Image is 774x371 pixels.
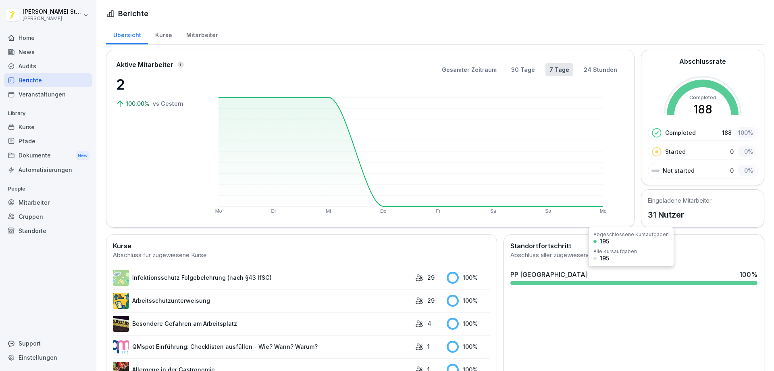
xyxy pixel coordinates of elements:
[4,134,92,148] a: Pfade
[510,251,757,260] div: Abschluss aller zugewiesenen Kurse pro Standort
[113,251,490,260] div: Abschluss für zugewiesene Kurse
[545,63,573,76] button: 7 Tage
[4,45,92,59] a: News
[665,147,686,156] p: Started
[116,73,197,95] p: 2
[113,316,129,332] img: zq4t51x0wy87l3xh8s87q7rq.png
[4,31,92,45] a: Home
[730,147,734,156] p: 0
[507,266,761,288] a: PP [GEOGRAPHIC_DATA]100%
[153,99,183,108] p: vs Gestern
[739,270,757,279] div: 100 %
[580,63,621,76] button: 24 Stunden
[76,151,89,160] div: New
[326,208,331,214] text: Mi
[4,224,92,238] a: Standorte
[648,209,712,221] p: 31 Nutzer
[4,59,92,73] a: Audits
[722,128,732,137] p: 188
[510,241,757,251] h2: Standortfortschritt
[4,148,92,163] a: DokumenteNew
[113,316,411,332] a: Besondere Gefahren am Arbeitsplatz
[665,128,696,137] p: Completed
[4,195,92,210] a: Mitarbeiter
[113,293,411,309] a: Arbeitsschutzunterweisung
[4,182,92,195] p: People
[4,336,92,350] div: Support
[118,8,148,19] h1: Berichte
[600,208,607,214] text: Mo
[427,342,430,351] p: 1
[738,165,755,176] div: 0 %
[113,270,129,286] img: tgff07aey9ahi6f4hltuk21p.png
[116,60,173,69] p: Aktive Mitarbeiter
[113,339,411,355] a: QMspot Einführung: Checklisten ausfüllen - Wie? Wann? Warum?
[663,166,695,175] p: Not started
[447,295,490,307] div: 100 %
[447,318,490,330] div: 100 %
[148,24,179,44] a: Kurse
[427,296,435,305] p: 29
[126,99,151,108] p: 100.00%
[271,208,276,214] text: Di
[4,350,92,365] a: Einstellungen
[738,146,755,157] div: 0 %
[510,270,588,279] div: PP [GEOGRAPHIC_DATA]
[427,319,431,328] p: 4
[4,107,92,120] p: Library
[648,196,712,205] h5: Eingeladene Mitarbeiter
[593,232,669,237] div: Abgeschlossene Kursaufgaben
[447,341,490,353] div: 100 %
[4,73,92,87] a: Berichte
[736,127,755,138] div: 100 %
[600,256,609,261] div: 195
[4,163,92,177] a: Automatisierungen
[438,63,501,76] button: Gesamter Zeitraum
[545,208,551,214] text: So
[600,239,609,244] div: 195
[593,249,637,254] div: Alle Kursaufgaben
[679,57,726,66] h2: Abschlussrate
[730,166,734,175] p: 0
[4,120,92,134] a: Kurse
[215,208,222,214] text: Mo
[490,208,496,214] text: Sa
[436,208,440,214] text: Fr
[113,293,129,309] img: bgsrfyvhdm6180ponve2jajk.png
[179,24,225,44] a: Mitarbeiter
[427,273,435,282] p: 29
[4,148,92,163] div: Dokumente
[4,210,92,224] a: Gruppen
[507,63,539,76] button: 30 Tage
[106,24,148,44] a: Übersicht
[23,16,81,21] p: [PERSON_NAME]
[113,339,129,355] img: rsy9vu330m0sw5op77geq2rv.png
[447,272,490,284] div: 100 %
[23,8,81,15] p: [PERSON_NAME] Stambolov
[4,87,92,101] a: Veranstaltungen
[380,208,387,214] text: Do
[113,241,490,251] h2: Kurse
[113,270,411,286] a: Infektionsschutz Folgebelehrung (nach §43 IfSG)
